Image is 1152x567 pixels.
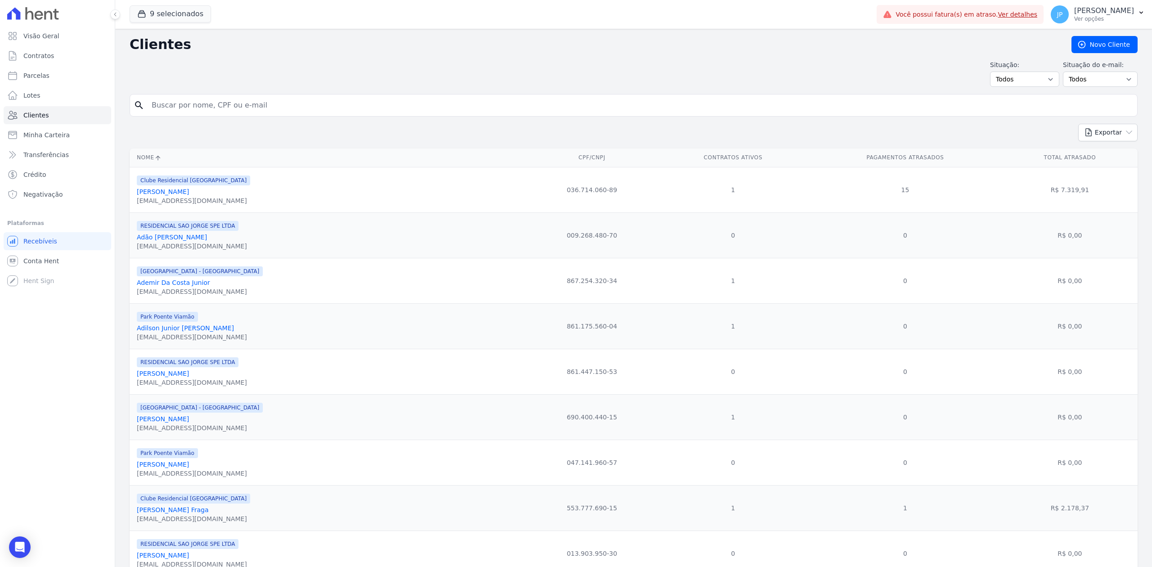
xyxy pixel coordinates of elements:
[137,312,198,322] span: Park Poente Viamão
[23,130,70,139] span: Minha Carteira
[137,242,247,251] div: [EMAIL_ADDRESS][DOMAIN_NAME]
[1002,303,1138,349] td: R$ 0,00
[526,440,658,485] td: 047.141.960-57
[1078,124,1138,141] button: Exportar
[808,440,1002,485] td: 0
[146,96,1134,114] input: Buscar por nome, CPF ou e-mail
[9,536,31,558] div: Open Intercom Messenger
[7,218,108,229] div: Plataformas
[4,106,111,124] a: Clientes
[658,148,809,167] th: Contratos Ativos
[808,148,1002,167] th: Pagamentos Atrasados
[23,170,46,179] span: Crédito
[998,11,1038,18] a: Ver detalhes
[658,167,809,212] td: 1
[137,448,198,458] span: Park Poente Viamão
[808,258,1002,303] td: 0
[1002,258,1138,303] td: R$ 0,00
[4,126,111,144] a: Minha Carteira
[1002,440,1138,485] td: R$ 0,00
[4,47,111,65] a: Contratos
[4,67,111,85] a: Parcelas
[1002,148,1138,167] th: Total Atrasado
[137,324,234,332] a: Adilson Junior [PERSON_NAME]
[658,212,809,258] td: 0
[137,357,238,367] span: RESIDENCIAL SAO JORGE SPE LTDA
[137,370,189,377] a: [PERSON_NAME]
[1002,167,1138,212] td: R$ 7.319,91
[137,494,250,504] span: Clube Residencial [GEOGRAPHIC_DATA]
[23,111,49,120] span: Clientes
[137,415,189,423] a: [PERSON_NAME]
[23,31,59,40] span: Visão Geral
[1002,349,1138,394] td: R$ 0,00
[137,287,263,296] div: [EMAIL_ADDRESS][DOMAIN_NAME]
[658,349,809,394] td: 0
[526,167,658,212] td: 036.714.060-89
[808,303,1002,349] td: 0
[137,234,207,241] a: Adão [PERSON_NAME]
[137,469,247,478] div: [EMAIL_ADDRESS][DOMAIN_NAME]
[130,36,1057,53] h2: Clientes
[4,27,111,45] a: Visão Geral
[137,279,210,286] a: Ademir Da Costa Junior
[4,252,111,270] a: Conta Hent
[1002,394,1138,440] td: R$ 0,00
[23,256,59,265] span: Conta Hent
[1002,212,1138,258] td: R$ 0,00
[137,221,238,231] span: RESIDENCIAL SAO JORGE SPE LTDA
[137,266,263,276] span: [GEOGRAPHIC_DATA] - [GEOGRAPHIC_DATA]
[23,91,40,100] span: Lotes
[137,423,263,432] div: [EMAIL_ADDRESS][DOMAIN_NAME]
[1002,485,1138,531] td: R$ 2.178,37
[658,394,809,440] td: 1
[130,148,526,167] th: Nome
[137,378,247,387] div: [EMAIL_ADDRESS][DOMAIN_NAME]
[1063,60,1138,70] label: Situação do e-mail:
[658,485,809,531] td: 1
[137,552,189,559] a: [PERSON_NAME]
[658,303,809,349] td: 1
[23,51,54,60] span: Contratos
[4,86,111,104] a: Lotes
[23,237,57,246] span: Recebíveis
[137,514,250,523] div: [EMAIL_ADDRESS][DOMAIN_NAME]
[137,506,209,513] a: [PERSON_NAME] Fraga
[4,185,111,203] a: Negativação
[134,100,144,111] i: search
[526,258,658,303] td: 867.254.320-34
[526,349,658,394] td: 861.447.150-53
[1074,6,1134,15] p: [PERSON_NAME]
[808,212,1002,258] td: 0
[1074,15,1134,22] p: Ver opções
[808,394,1002,440] td: 0
[137,333,247,342] div: [EMAIL_ADDRESS][DOMAIN_NAME]
[4,166,111,184] a: Crédito
[1044,2,1152,27] button: JP [PERSON_NAME] Ver opções
[137,175,250,185] span: Clube Residencial [GEOGRAPHIC_DATA]
[1071,36,1138,53] a: Novo Cliente
[658,258,809,303] td: 1
[4,232,111,250] a: Recebíveis
[526,148,658,167] th: CPF/CNPJ
[990,60,1059,70] label: Situação:
[23,190,63,199] span: Negativação
[137,196,250,205] div: [EMAIL_ADDRESS][DOMAIN_NAME]
[526,394,658,440] td: 690.400.440-15
[137,539,238,549] span: RESIDENCIAL SAO JORGE SPE LTDA
[808,349,1002,394] td: 0
[130,5,211,22] button: 9 selecionados
[137,461,189,468] a: [PERSON_NAME]
[526,485,658,531] td: 553.777.690-15
[23,150,69,159] span: Transferências
[526,303,658,349] td: 861.175.560-04
[4,146,111,164] a: Transferências
[137,403,263,413] span: [GEOGRAPHIC_DATA] - [GEOGRAPHIC_DATA]
[808,167,1002,212] td: 15
[1057,11,1063,18] span: JP
[895,10,1037,19] span: Você possui fatura(s) em atraso.
[137,188,189,195] a: [PERSON_NAME]
[658,440,809,485] td: 0
[23,71,49,80] span: Parcelas
[526,212,658,258] td: 009.268.480-70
